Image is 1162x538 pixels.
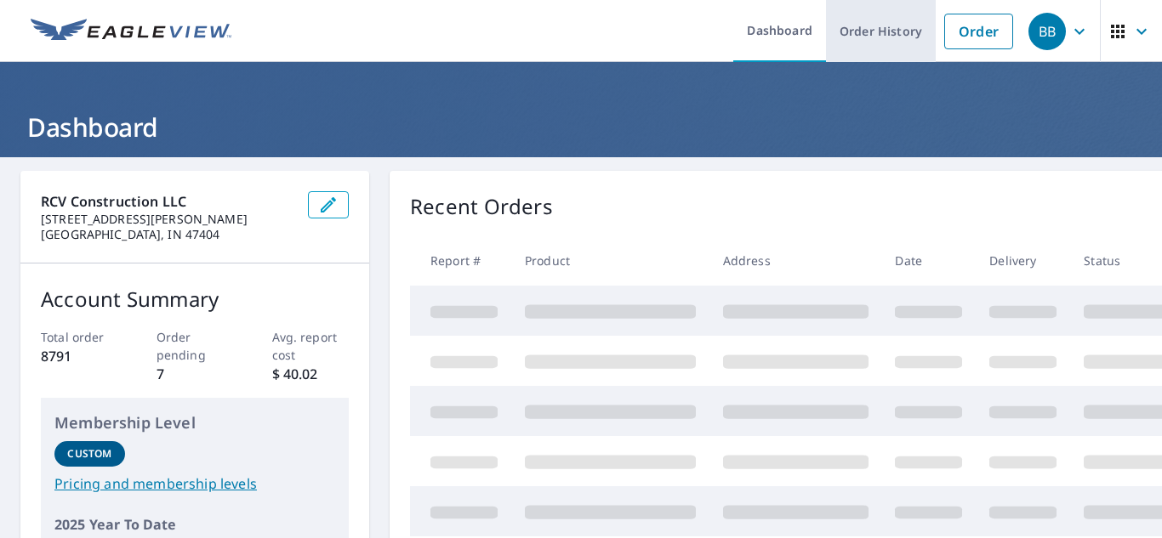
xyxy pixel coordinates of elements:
a: Pricing and membership levels [54,473,335,494]
p: 7 [157,364,234,384]
p: [GEOGRAPHIC_DATA], IN 47404 [41,227,294,242]
p: Membership Level [54,411,335,434]
div: BB [1028,13,1066,50]
p: Custom [67,446,111,462]
p: Avg. report cost [272,328,350,364]
p: Account Summary [41,284,349,314]
h1: Dashboard [20,110,1142,144]
p: [STREET_ADDRESS][PERSON_NAME] [41,212,294,227]
th: Address [709,235,882,286]
th: Report # [410,235,511,286]
p: $ 40.02 [272,364,350,384]
th: Product [511,235,709,286]
th: Delivery [976,235,1070,286]
img: EV Logo [31,19,231,44]
p: Order pending [157,328,234,364]
p: Total order [41,328,118,346]
p: 2025 Year To Date [54,514,335,535]
th: Date [881,235,976,286]
p: RCV Construction LLC [41,191,294,212]
a: Order [944,14,1013,49]
p: 8791 [41,346,118,366]
p: Recent Orders [410,191,553,222]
